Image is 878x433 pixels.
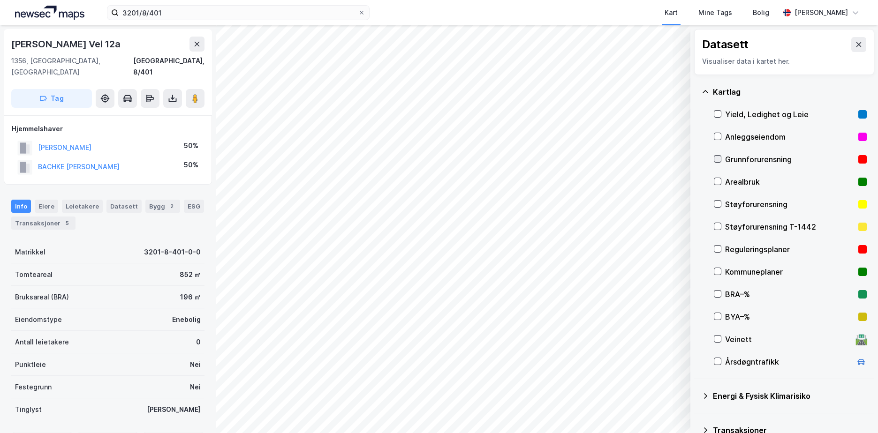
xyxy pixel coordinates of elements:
[725,356,852,367] div: Årsdøgntrafikk
[15,246,45,258] div: Matrikkel
[15,336,69,348] div: Antall leietakere
[147,404,201,415] div: [PERSON_NAME]
[184,200,204,213] div: ESG
[167,202,176,211] div: 2
[795,7,848,18] div: [PERSON_NAME]
[11,37,122,52] div: [PERSON_NAME] Vei 12a
[725,289,855,300] div: BRA–%
[145,200,180,213] div: Bygg
[196,336,201,348] div: 0
[184,140,198,151] div: 50%
[119,6,358,20] input: Søk på adresse, matrikkel, gårdeiere, leietakere eller personer
[713,86,867,97] div: Kartlag
[106,200,142,213] div: Datasett
[725,109,855,120] div: Yield, Ledighet og Leie
[11,216,76,230] div: Transaksjoner
[15,359,46,370] div: Punktleie
[15,381,52,393] div: Festegrunn
[35,200,58,213] div: Eiere
[725,176,855,187] div: Arealbruk
[725,266,855,277] div: Kommuneplaner
[180,291,201,303] div: 196 ㎡
[702,37,749,52] div: Datasett
[172,314,201,325] div: Enebolig
[855,333,868,345] div: 🛣️
[725,154,855,165] div: Grunnforurensning
[753,7,769,18] div: Bolig
[15,314,62,325] div: Eiendomstype
[11,200,31,213] div: Info
[725,199,855,210] div: Støyforurensning
[15,6,84,20] img: logo.a4113a55bc3d86da70a041830d287a7e.svg
[15,269,53,280] div: Tomteareal
[15,404,42,415] div: Tinglyst
[725,311,855,322] div: BYA–%
[15,291,69,303] div: Bruksareal (BRA)
[190,359,201,370] div: Nei
[725,131,855,142] div: Anleggseiendom
[665,7,678,18] div: Kart
[698,7,732,18] div: Mine Tags
[180,269,201,280] div: 852 ㎡
[725,221,855,232] div: Støyforurensning T-1442
[11,89,92,108] button: Tag
[62,218,72,228] div: 5
[62,200,103,213] div: Leietakere
[702,56,866,67] div: Visualiser data i kartet her.
[713,390,867,402] div: Energi & Fysisk Klimarisiko
[725,244,855,255] div: Reguleringsplaner
[725,334,852,345] div: Veinett
[144,246,201,258] div: 3201-8-401-0-0
[133,55,204,78] div: [GEOGRAPHIC_DATA], 8/401
[12,123,204,134] div: Hjemmelshaver
[11,55,133,78] div: 1356, [GEOGRAPHIC_DATA], [GEOGRAPHIC_DATA]
[190,381,201,393] div: Nei
[184,159,198,171] div: 50%
[831,388,878,433] iframe: Chat Widget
